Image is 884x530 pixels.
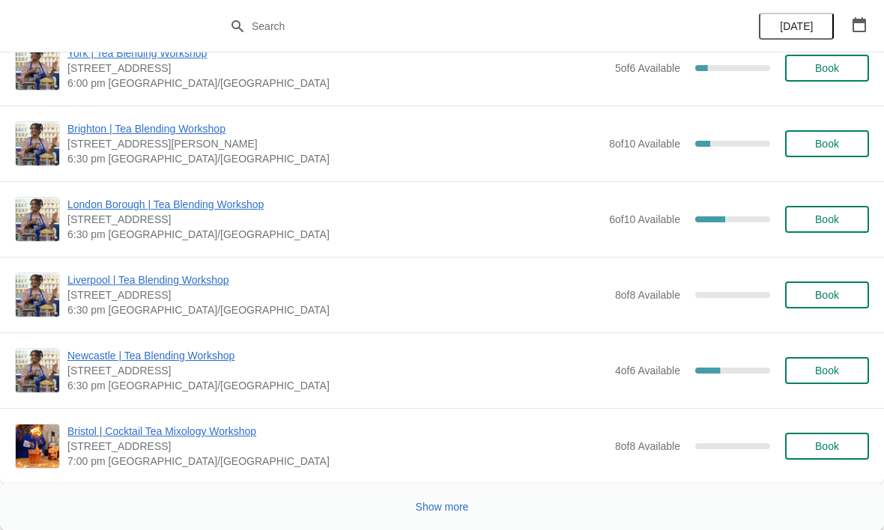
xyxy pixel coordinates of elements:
[16,46,59,90] img: York | Tea Blending Workshop | 73 Low Petergate, YO1 7HY | 6:00 pm Europe/London
[67,439,608,454] span: [STREET_ADDRESS]
[67,424,608,439] span: Bristol | Cocktail Tea Mixology Workshop
[67,76,608,91] span: 6:00 pm [GEOGRAPHIC_DATA]/[GEOGRAPHIC_DATA]
[67,136,602,151] span: [STREET_ADDRESS][PERSON_NAME]
[16,349,59,392] img: Newcastle | Tea Blending Workshop | 123 Grainger Street, Newcastle upon Tyne, NE1 5AE | 6:30 pm E...
[410,493,475,520] button: Show more
[67,46,608,61] span: York | Tea Blending Workshop
[609,138,680,150] span: 8 of 10 Available
[785,357,869,384] button: Book
[67,363,608,378] span: [STREET_ADDRESS]
[785,433,869,460] button: Book
[67,272,608,287] span: Liverpool | Tea Blending Workshop
[16,198,59,241] img: London Borough | Tea Blending Workshop | 7 Park St, London SE1 9AB, UK | 6:30 pm Europe/London
[815,289,839,301] span: Book
[615,62,680,74] span: 5 of 6 Available
[67,212,602,227] span: [STREET_ADDRESS]
[67,61,608,76] span: [STREET_ADDRESS]
[251,13,663,40] input: Search
[785,281,869,308] button: Book
[67,348,608,363] span: Newcastle | Tea Blending Workshop
[815,365,839,377] span: Book
[615,440,680,452] span: 8 of 8 Available
[815,213,839,225] span: Book
[785,130,869,157] button: Book
[67,197,602,212] span: London Borough | Tea Blending Workshop
[815,138,839,150] span: Book
[785,55,869,82] button: Book
[67,227,602,242] span: 6:30 pm [GEOGRAPHIC_DATA]/[GEOGRAPHIC_DATA]
[16,122,59,165] img: Brighton | Tea Blending Workshop | 41 Gardner Street, Brighton BN1 1UN | 6:30 pm Europe/London
[67,151,602,166] span: 6:30 pm [GEOGRAPHIC_DATA]/[GEOGRAPHIC_DATA]
[67,121,602,136] span: Brighton | Tea Blending Workshop
[815,62,839,74] span: Book
[615,365,680,377] span: 4 of 6 Available
[780,20,813,32] span: [DATE]
[16,273,59,317] img: Liverpool | Tea Blending Workshop | 106 Bold St, Liverpool , L1 4EZ | 6:30 pm Europe/London
[815,440,839,452] span: Book
[67,302,608,317] span: 6:30 pm [GEOGRAPHIC_DATA]/[GEOGRAPHIC_DATA]
[416,501,469,513] span: Show more
[67,378,608,393] span: 6:30 pm [GEOGRAPHIC_DATA]/[GEOGRAPHIC_DATA]
[609,213,680,225] span: 6 of 10 Available
[67,287,608,302] span: [STREET_ADDRESS]
[615,289,680,301] span: 8 of 8 Available
[785,206,869,233] button: Book
[67,454,608,469] span: 7:00 pm [GEOGRAPHIC_DATA]/[GEOGRAPHIC_DATA]
[759,13,834,40] button: [DATE]
[16,424,59,468] img: Bristol | Cocktail Tea Mixology Workshop | 73 Park Street, Bristol BS1 5PB, UK | 7:00 pm Europe/L...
